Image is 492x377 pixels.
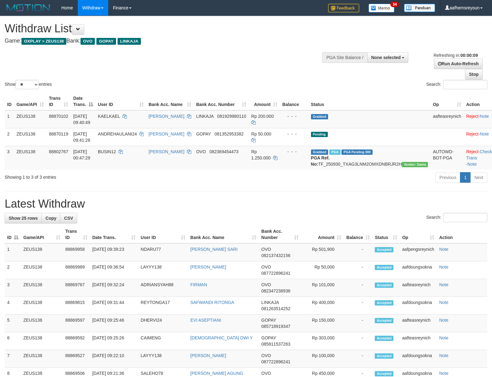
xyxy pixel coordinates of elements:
td: AUTOWD-BOT-PGA [430,146,464,170]
td: Rp 303,000 [301,332,344,350]
label: Show entries [5,80,52,89]
th: Trans ID: activate to sort column ascending [46,93,71,110]
span: Copy 085718919347 to clipboard [261,324,290,329]
span: Refreshing in: [434,53,478,58]
a: Note [439,335,448,340]
a: Copy [41,213,60,223]
th: User ID: activate to sort column ascending [138,226,188,243]
th: Op: activate to sort column ascending [400,226,437,243]
a: 1 [460,172,471,183]
td: 3 [5,146,14,170]
span: Pending [311,132,328,137]
td: 7 [5,350,21,368]
td: aafteasreynich [400,315,437,332]
td: 88869958 [63,243,90,261]
td: [DATE] 09:25:26 [90,332,138,350]
td: REYTONGA17 [138,297,188,315]
td: ZEUS138 [21,297,63,315]
a: [PERSON_NAME] [149,149,184,154]
span: Accepted [375,265,393,270]
span: Marked by aafsreyleap [329,149,340,155]
a: Reject [466,149,479,154]
td: aafdoungsokna [400,261,437,279]
span: LINKAJA [118,38,141,45]
td: Rp 50,000 [301,261,344,279]
th: Game/API: activate to sort column ascending [14,93,46,110]
td: aafteasreynich [430,110,464,128]
span: Copy 085811537263 to clipboard [261,342,290,347]
td: aafteasreynich [400,332,437,350]
span: Copy [45,216,56,221]
h1: Withdraw List [5,22,322,35]
td: 88869592 [63,332,90,350]
td: [DATE] 09:22:10 [90,350,138,368]
td: LAYYY138 [138,261,188,279]
input: Search: [443,80,487,89]
span: OVO [261,371,271,376]
h4: Game: Bank: [5,38,322,44]
span: GOPAY [96,38,116,45]
td: [DATE] 09:31:44 [90,297,138,315]
input: Search: [443,213,487,222]
th: User ID: activate to sort column ascending [95,93,146,110]
th: Date Trans.: activate to sort column descending [71,93,95,110]
span: Accepted [375,283,393,288]
th: Amount: activate to sort column ascending [249,93,280,110]
a: Previous [435,172,460,183]
span: Accepted [375,371,393,376]
td: TF_250930_TXAG3LNM2OMXDNBRJR2H [309,146,430,170]
span: OXPLAY > ZEUS138 [21,38,66,45]
h1: Latest Withdraw [5,198,487,210]
a: Note [480,131,489,136]
span: OVO [261,264,271,269]
th: Amount: activate to sort column ascending [301,226,344,243]
th: Action [437,226,487,243]
a: Reject [466,114,479,119]
td: [DATE] 09:32:24 [90,279,138,297]
span: 88870119 [49,131,68,136]
span: Copy 081929980110 to clipboard [217,114,246,119]
span: OVO [261,247,271,252]
button: None selected [367,52,409,63]
div: - - - [282,131,306,137]
div: PGA Site Balance / [322,52,367,63]
td: LAYYY138 [138,350,188,368]
img: panduan.png [404,4,435,12]
th: Date Trans.: activate to sort column ascending [90,226,138,243]
td: ADRIANSYAH88 [138,279,188,297]
span: Vendor URL: https://trx31.1velocity.biz [402,162,428,167]
span: GOPAY [261,318,276,323]
a: SAFWANDI RITONGA [190,300,234,305]
span: Copy 082369454473 to clipboard [209,149,238,154]
a: Note [439,300,448,305]
td: - [344,261,372,279]
td: ZEUS138 [14,110,46,128]
td: 1 [5,110,14,128]
span: [DATE] 09:41:28 [73,131,90,143]
span: LINKAJA [196,114,214,119]
td: ZEUS138 [14,128,46,146]
span: Copy 082137432156 to clipboard [261,253,290,258]
span: [DATE] 00:47:29 [73,149,90,160]
span: Accepted [375,336,393,341]
select: Showentries [16,80,39,89]
b: PGA Ref. No: [311,155,330,167]
td: DHERVI24 [138,315,188,332]
a: Reject [466,131,479,136]
img: MOTION_logo.png [5,3,52,12]
th: Op: activate to sort column ascending [430,93,464,110]
span: 88870102 [49,114,68,119]
td: - [344,332,372,350]
span: Accepted [375,300,393,306]
span: OVO [261,353,271,358]
a: Note [480,114,489,119]
td: ZEUS138 [21,332,63,350]
td: ZEUS138 [21,243,63,261]
a: Note [439,318,448,323]
th: Trans ID: activate to sort column ascending [63,226,90,243]
img: Button%20Memo.svg [369,4,395,12]
th: Bank Acc. Name: activate to sort column ascending [188,226,259,243]
td: Rp 501,900 [301,243,344,261]
td: [DATE] 09:36:54 [90,261,138,279]
a: [PERSON_NAME] [190,353,226,358]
